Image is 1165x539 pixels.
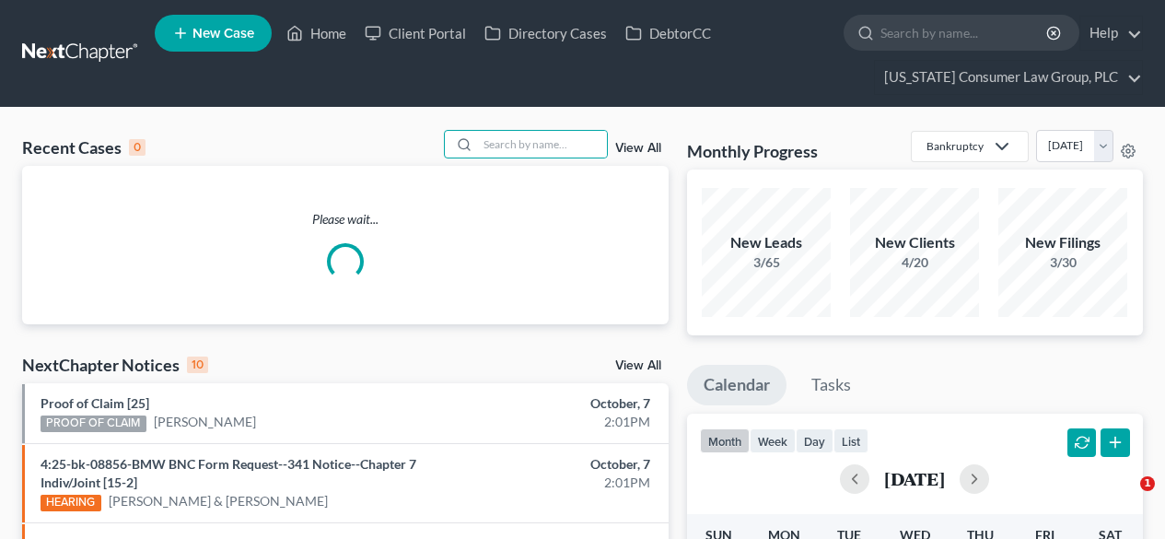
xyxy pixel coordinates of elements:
[615,359,661,372] a: View All
[478,131,607,158] input: Search by name...
[702,253,831,272] div: 3/65
[750,428,796,453] button: week
[850,232,979,253] div: New Clients
[795,365,868,405] a: Tasks
[22,136,146,158] div: Recent Cases
[850,253,979,272] div: 4/20
[702,232,831,253] div: New Leads
[1140,476,1155,491] span: 1
[884,469,945,488] h2: [DATE]
[459,394,649,413] div: October, 7
[687,365,786,405] a: Calendar
[22,210,669,228] p: Please wait...
[154,413,256,431] a: [PERSON_NAME]
[129,139,146,156] div: 0
[880,16,1049,50] input: Search by name...
[41,395,149,411] a: Proof of Claim [25]
[1080,17,1142,50] a: Help
[998,232,1127,253] div: New Filings
[109,492,328,510] a: [PERSON_NAME] & [PERSON_NAME]
[1102,476,1147,521] iframe: Intercom live chat
[459,413,649,431] div: 2:01PM
[192,27,254,41] span: New Case
[277,17,355,50] a: Home
[616,17,720,50] a: DebtorCC
[833,428,868,453] button: list
[41,416,146,432] div: PROOF OF CLAIM
[355,17,475,50] a: Client Portal
[700,428,750,453] button: month
[926,138,984,154] div: Bankruptcy
[796,428,833,453] button: day
[187,357,208,373] div: 10
[875,61,1142,94] a: [US_STATE] Consumer Law Group, PLC
[41,495,101,511] div: HEARING
[459,474,649,492] div: 2:01PM
[998,253,1127,272] div: 3/30
[475,17,616,50] a: Directory Cases
[41,456,416,490] a: 4:25-bk-08856-BMW BNC Form Request--341 Notice--Chapter 7 Indiv/Joint [15-2]
[615,142,661,155] a: View All
[22,354,208,376] div: NextChapter Notices
[687,140,818,162] h3: Monthly Progress
[459,455,649,474] div: October, 7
